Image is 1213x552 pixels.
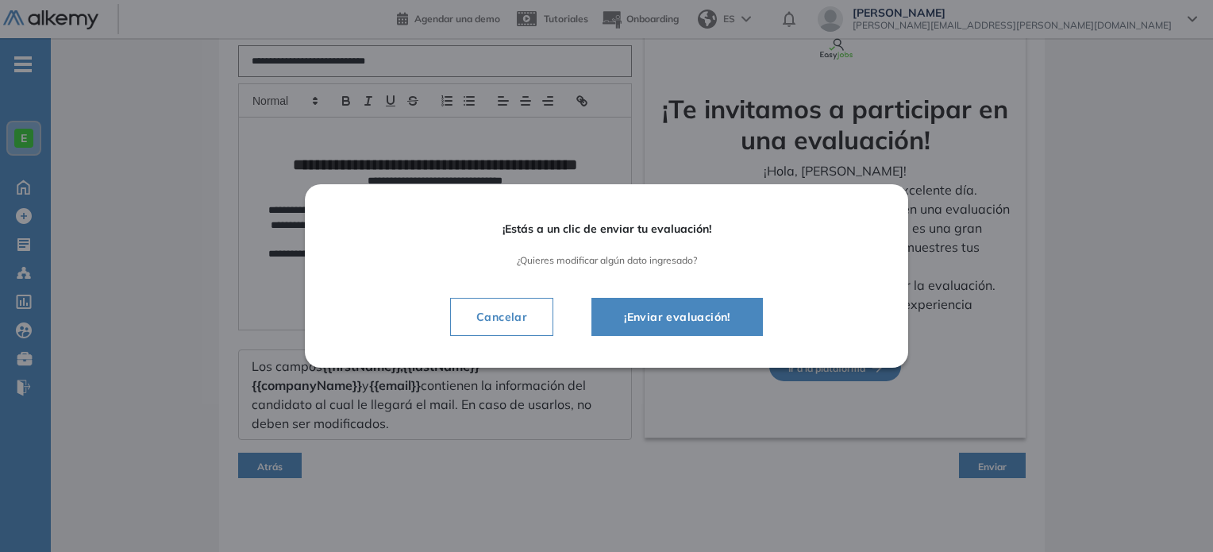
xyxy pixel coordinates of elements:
span: ¿Quieres modificar algún dato ingresado? [349,255,864,266]
span: ¡Estás a un clic de enviar tu evaluación! [349,222,864,236]
button: ¡Enviar evaluación! [591,298,763,336]
span: ¡Enviar evaluación! [611,307,743,326]
button: Cancelar [450,298,553,336]
span: Cancelar [464,307,540,326]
